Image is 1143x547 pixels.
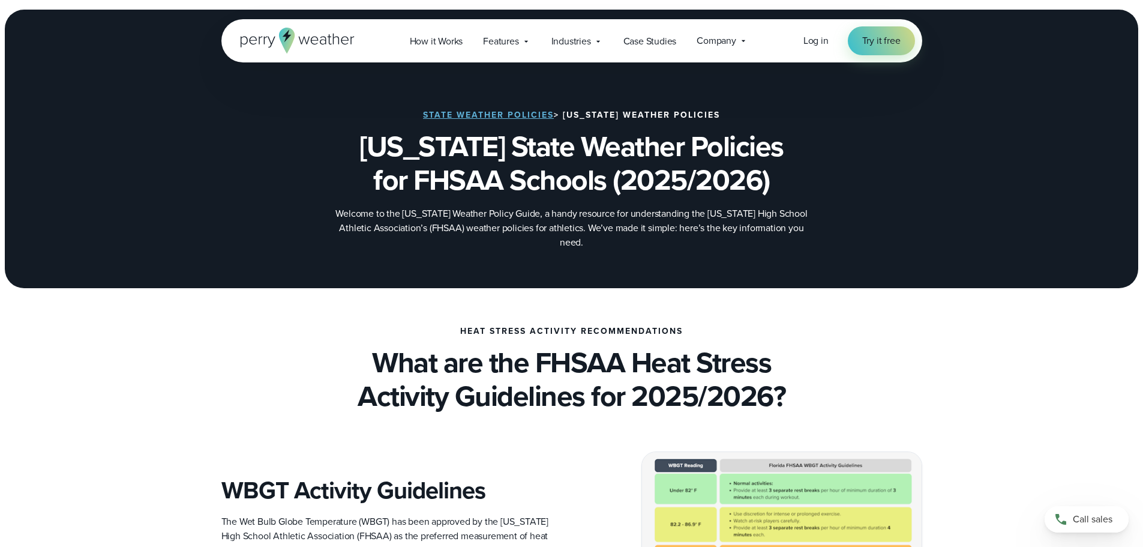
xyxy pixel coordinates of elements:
[551,34,591,49] span: Industries
[410,34,463,49] span: How it Works
[423,109,554,121] a: State Weather Policies
[221,476,562,505] h3: WBGT Activity Guidelines
[1073,512,1112,527] span: Call sales
[1045,506,1129,533] a: Call sales
[281,130,862,197] h1: [US_STATE] State Weather Policies for FHSAA Schools (2025/2026)
[803,34,829,47] span: Log in
[803,34,829,48] a: Log in
[862,34,901,48] span: Try it free
[613,29,687,53] a: Case Studies
[623,34,677,49] span: Case Studies
[697,34,736,48] span: Company
[400,29,473,53] a: How it Works
[332,207,812,250] p: Welcome to the [US_STATE] Weather Policy Guide, a handy resource for understanding the [US_STATE]...
[423,110,720,120] h3: > [US_STATE] Weather Policies
[483,34,518,49] span: Features
[221,346,922,413] h2: What are the FHSAA Heat Stress Activity Guidelines for 2025/2026?
[848,26,915,55] a: Try it free
[460,327,683,336] h3: Heat Stress Activity Recommendations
